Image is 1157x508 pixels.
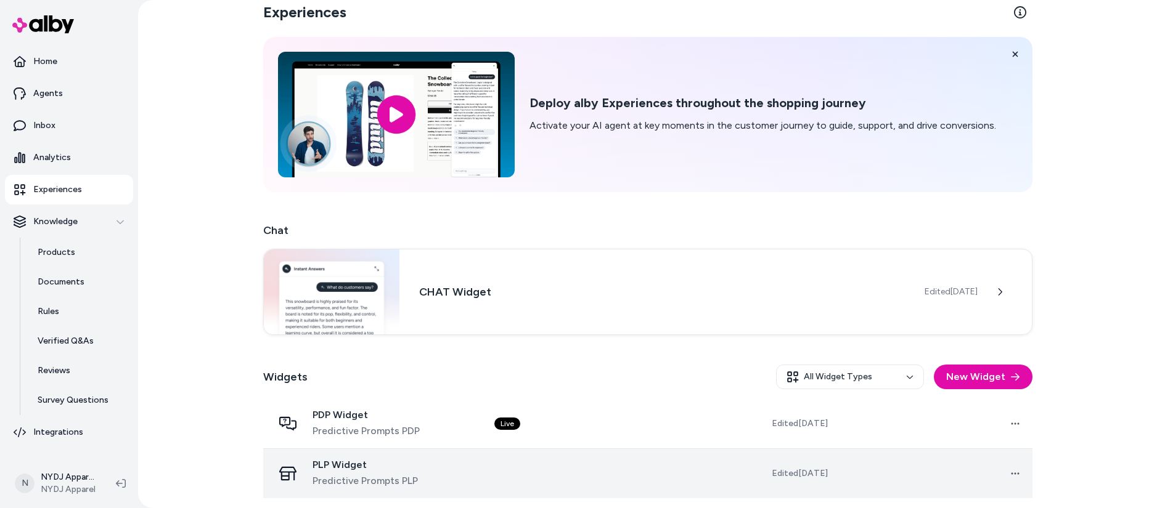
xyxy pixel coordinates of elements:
p: Home [33,55,57,68]
span: PLP Widget [313,459,418,471]
p: Documents [38,276,84,288]
p: Activate your AI agent at key moments in the customer journey to guide, support, and drive conver... [529,118,996,133]
button: New Widget [934,365,1032,389]
h2: Chat [263,222,1032,239]
p: Analytics [33,151,71,164]
a: Documents [25,267,133,297]
p: Reviews [38,365,70,377]
a: Experiences [5,175,133,204]
span: Predictive Prompts PDP [313,424,420,438]
div: Live [494,417,520,430]
button: Knowledge [5,207,133,236]
span: NYDJ Apparel [41,483,96,496]
a: Agents [5,79,133,108]
span: N [15,474,35,493]
a: Analytics [5,143,133,172]
a: Integrations [5,417,133,447]
a: Products [25,238,133,267]
span: PDP Widget [313,409,420,421]
span: Predictive Prompts PLP [313,474,418,488]
p: Verified Q&As [38,335,94,347]
p: Experiences [33,183,82,196]
p: Inbox [33,119,55,132]
p: Integrations [33,426,83,438]
a: Reviews [25,356,133,385]
span: Edited [DATE] [772,467,828,480]
p: Rules [38,305,59,318]
span: Edited [DATE] [925,286,978,298]
p: NYDJ Apparel Shopify [41,471,96,483]
h2: Widgets [263,368,308,385]
span: Edited [DATE] [772,417,828,430]
h3: CHAT Widget [419,283,904,300]
a: Chat widgetCHAT WidgetEdited[DATE] [263,249,1032,335]
a: Survey Questions [25,385,133,415]
a: Rules [25,297,133,326]
p: Knowledge [33,216,78,228]
a: Home [5,47,133,76]
p: Products [38,246,75,259]
a: Verified Q&As [25,326,133,356]
img: alby Logo [12,15,74,33]
p: Survey Questions [38,394,108,406]
a: Inbox [5,111,133,140]
h2: Experiences [263,2,346,22]
h2: Deploy alby Experiences throughout the shopping journey [529,95,996,111]
button: NNYDJ Apparel ShopifyNYDJ Apparel [7,464,106,503]
img: Chat widget [264,249,400,334]
button: All Widget Types [776,365,924,389]
p: Agents [33,87,63,100]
